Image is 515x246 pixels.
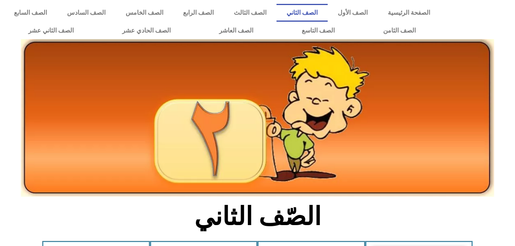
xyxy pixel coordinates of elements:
a: الصف السابع [4,4,57,22]
a: الصف الأول [328,4,378,22]
a: الصف الثالث [224,4,277,22]
a: الصف الثاني عشر [4,22,98,40]
a: الصف الرابع [173,4,224,22]
a: الصف العاشر [195,22,277,40]
a: الصف الثاني [277,4,328,22]
a: الصف الخامس [116,4,173,22]
a: الصفحة الرئيسية [378,4,440,22]
a: الصف الثامن [359,22,440,40]
a: الصف السادس [57,4,116,22]
a: الصف التاسع [277,22,359,40]
h2: الصّف الثاني [130,201,386,232]
a: الصف الحادي عشر [98,22,195,40]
